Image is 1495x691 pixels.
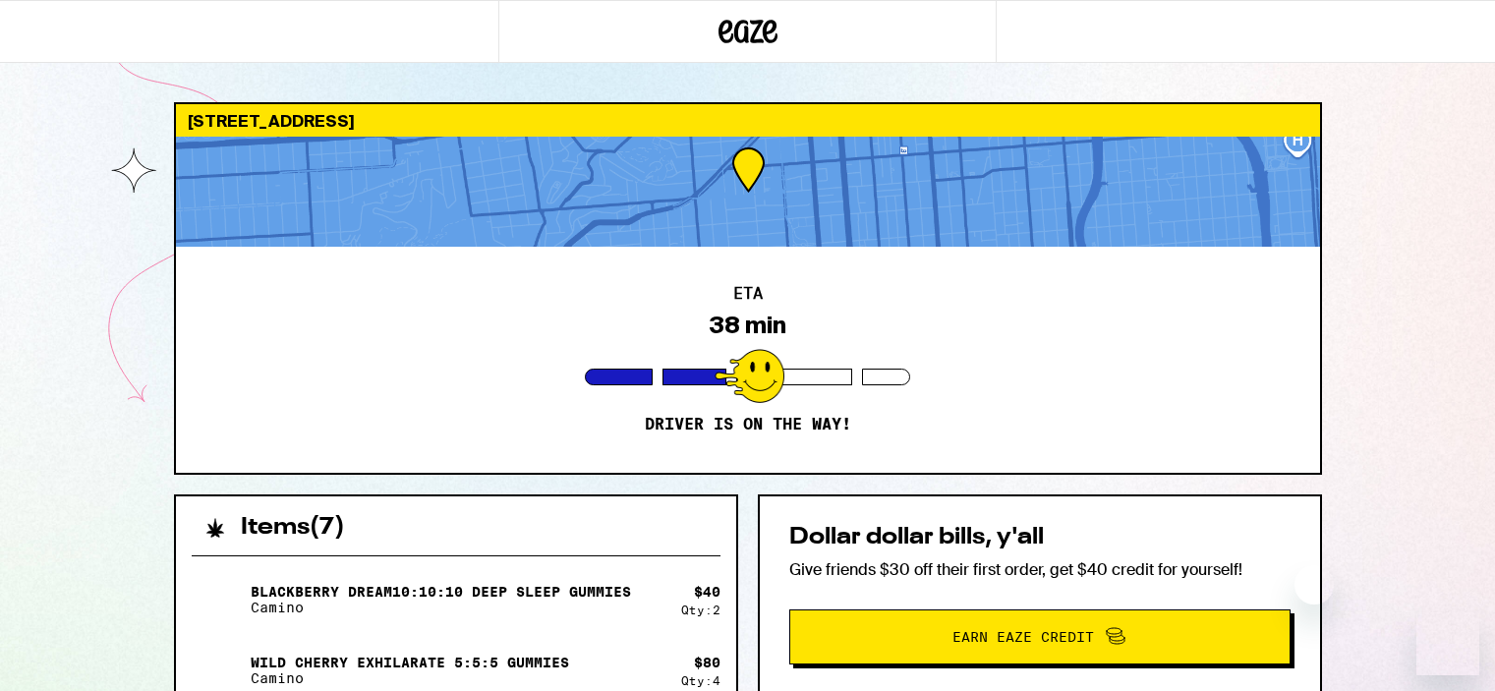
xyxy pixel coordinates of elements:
p: Driver is on the way! [645,415,851,434]
p: Blackberry Dream10:10:10 Deep Sleep Gummies [251,584,631,600]
button: Earn Eaze Credit [789,609,1291,664]
p: Camino [251,670,569,686]
div: $ 40 [694,584,720,600]
p: Wild Cherry Exhilarate 5:5:5 Gummies [251,655,569,670]
div: Qty: 2 [681,604,720,616]
p: Give friends $30 off their first order, get $40 credit for yourself! [789,559,1291,580]
img: Blackberry Dream10:10:10 Deep Sleep Gummies [192,572,247,627]
p: Camino [251,600,631,615]
iframe: Button to launch messaging window [1416,612,1479,675]
h2: ETA [733,286,763,302]
iframe: Close message [1294,565,1334,605]
div: [STREET_ADDRESS] [176,104,1320,137]
div: $ 80 [694,655,720,670]
span: Earn Eaze Credit [952,630,1094,644]
div: Qty: 4 [681,674,720,687]
h2: Dollar dollar bills, y'all [789,526,1291,549]
div: 38 min [710,312,786,339]
h2: Items ( 7 ) [241,516,345,540]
